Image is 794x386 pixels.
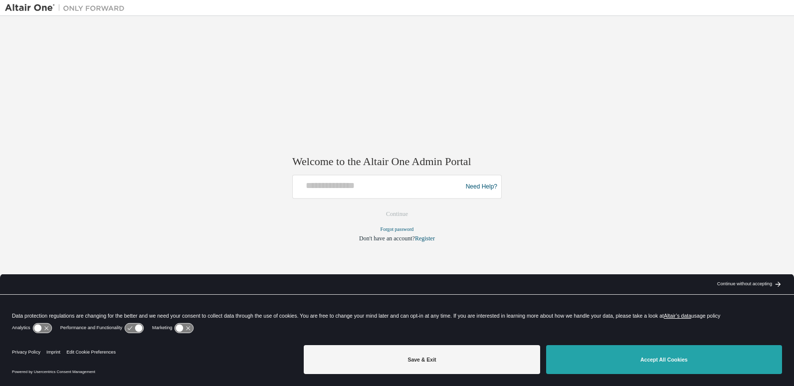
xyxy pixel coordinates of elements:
img: Altair One [5,3,130,13]
a: Register [415,235,435,242]
a: Forgot password [381,227,414,232]
h2: Welcome to the Altair One Admin Portal [292,155,502,169]
span: Don't have an account? [359,235,415,242]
